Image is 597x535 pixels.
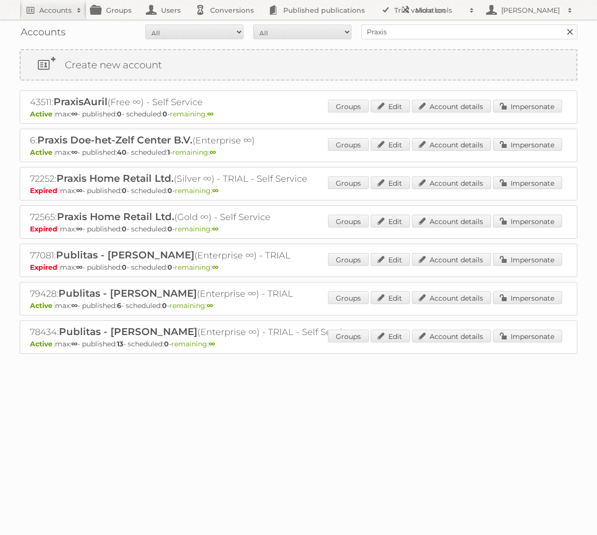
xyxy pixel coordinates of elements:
[493,330,562,342] a: Impersonate
[412,100,491,113] a: Account details
[30,301,567,310] p: max: - published: - scheduled: -
[122,186,127,195] strong: 0
[54,96,108,108] span: PraxisAuril
[76,225,82,233] strong: ∞
[212,186,218,195] strong: ∞
[21,50,576,80] a: Create new account
[30,326,374,338] h2: 78434: (Enterprise ∞) - TRIAL - Self Service
[30,287,374,300] h2: 79428: (Enterprise ∞) - TRIAL
[30,110,567,118] p: max: - published: - scheduled: -
[175,225,218,233] span: remaining:
[76,186,82,195] strong: ∞
[167,148,170,157] strong: 1
[30,211,374,224] h2: 72565: (Gold ∞) - Self Service
[207,301,213,310] strong: ∞
[59,326,197,338] span: Publitas - [PERSON_NAME]
[30,301,55,310] span: Active
[493,100,562,113] a: Impersonate
[30,186,60,195] span: Expired
[117,301,121,310] strong: 6
[328,330,369,342] a: Groups
[71,301,78,310] strong: ∞
[58,287,197,299] span: Publitas - [PERSON_NAME]
[210,148,216,157] strong: ∞
[175,263,218,272] span: remaining:
[212,263,218,272] strong: ∞
[171,339,215,348] span: remaining:
[71,110,78,118] strong: ∞
[163,110,167,118] strong: 0
[57,211,174,223] span: Praxis Home Retail Ltd.
[412,138,491,151] a: Account details
[175,186,218,195] span: remaining:
[212,225,218,233] strong: ∞
[371,100,410,113] a: Edit
[162,301,167,310] strong: 0
[167,186,172,195] strong: 0
[207,110,214,118] strong: ∞
[371,291,410,304] a: Edit
[371,138,410,151] a: Edit
[167,263,172,272] strong: 0
[37,134,192,146] span: Praxis Doe-het-Zelf Center B.V.
[30,110,55,118] span: Active
[30,134,374,147] h2: 6: (Enterprise ∞)
[412,291,491,304] a: Account details
[30,96,374,109] h2: 43511: (Free ∞) - Self Service
[169,301,213,310] span: remaining:
[30,263,567,272] p: max: - published: - scheduled: -
[122,263,127,272] strong: 0
[328,215,369,227] a: Groups
[371,330,410,342] a: Edit
[30,339,567,348] p: max: - published: - scheduled: -
[30,249,374,262] h2: 77081: (Enterprise ∞) - TRIAL
[328,291,369,304] a: Groups
[493,215,562,227] a: Impersonate
[30,225,60,233] span: Expired
[122,225,127,233] strong: 0
[412,215,491,227] a: Account details
[493,291,562,304] a: Impersonate
[56,249,194,261] span: Publitas - [PERSON_NAME]
[30,339,55,348] span: Active
[412,176,491,189] a: Account details
[499,5,563,15] h2: [PERSON_NAME]
[71,339,78,348] strong: ∞
[39,5,72,15] h2: Accounts
[30,186,567,195] p: max: - published: - scheduled: -
[30,148,567,157] p: max: - published: - scheduled: -
[209,339,215,348] strong: ∞
[56,172,174,184] span: Praxis Home Retail Ltd.
[493,138,562,151] a: Impersonate
[167,225,172,233] strong: 0
[117,339,123,348] strong: 13
[371,176,410,189] a: Edit
[71,148,78,157] strong: ∞
[371,253,410,266] a: Edit
[30,225,567,233] p: max: - published: - scheduled: -
[412,253,491,266] a: Account details
[117,148,127,157] strong: 40
[117,110,122,118] strong: 0
[30,172,374,185] h2: 72252: (Silver ∞) - TRIAL - Self Service
[328,176,369,189] a: Groups
[371,215,410,227] a: Edit
[328,253,369,266] a: Groups
[415,5,464,15] h2: More tools
[30,148,55,157] span: Active
[76,263,82,272] strong: ∞
[493,176,562,189] a: Impersonate
[328,100,369,113] a: Groups
[328,138,369,151] a: Groups
[30,263,60,272] span: Expired
[170,110,214,118] span: remaining:
[493,253,562,266] a: Impersonate
[412,330,491,342] a: Account details
[164,339,169,348] strong: 0
[172,148,216,157] span: remaining:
